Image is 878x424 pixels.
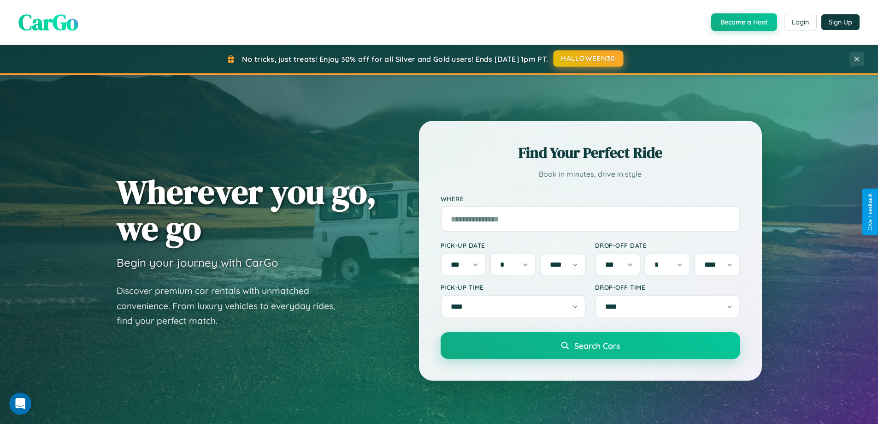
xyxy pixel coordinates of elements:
[554,50,624,67] button: HALLOWEEN30
[441,283,586,291] label: Pick-up Time
[441,167,740,181] p: Book in minutes, drive in style
[711,13,777,31] button: Become a Host
[117,256,278,269] h3: Begin your journey with CarGo
[595,241,740,249] label: Drop-off Date
[441,332,740,359] button: Search Cars
[9,393,31,415] iframe: Intercom live chat
[867,193,873,231] div: Give Feedback
[18,7,78,37] span: CarGo
[441,195,740,203] label: Where
[117,173,377,246] h1: Wherever you go, we go
[595,283,740,291] label: Drop-off Time
[117,283,347,328] p: Discover premium car rentals with unmatched convenience. From luxury vehicles to everyday rides, ...
[821,14,860,30] button: Sign Up
[242,54,548,64] span: No tricks, just treats! Enjoy 30% off for all Silver and Gold users! Ends [DATE] 1pm PT.
[574,340,620,351] span: Search Cars
[784,14,817,30] button: Login
[441,241,586,249] label: Pick-up Date
[441,143,740,163] h2: Find Your Perfect Ride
